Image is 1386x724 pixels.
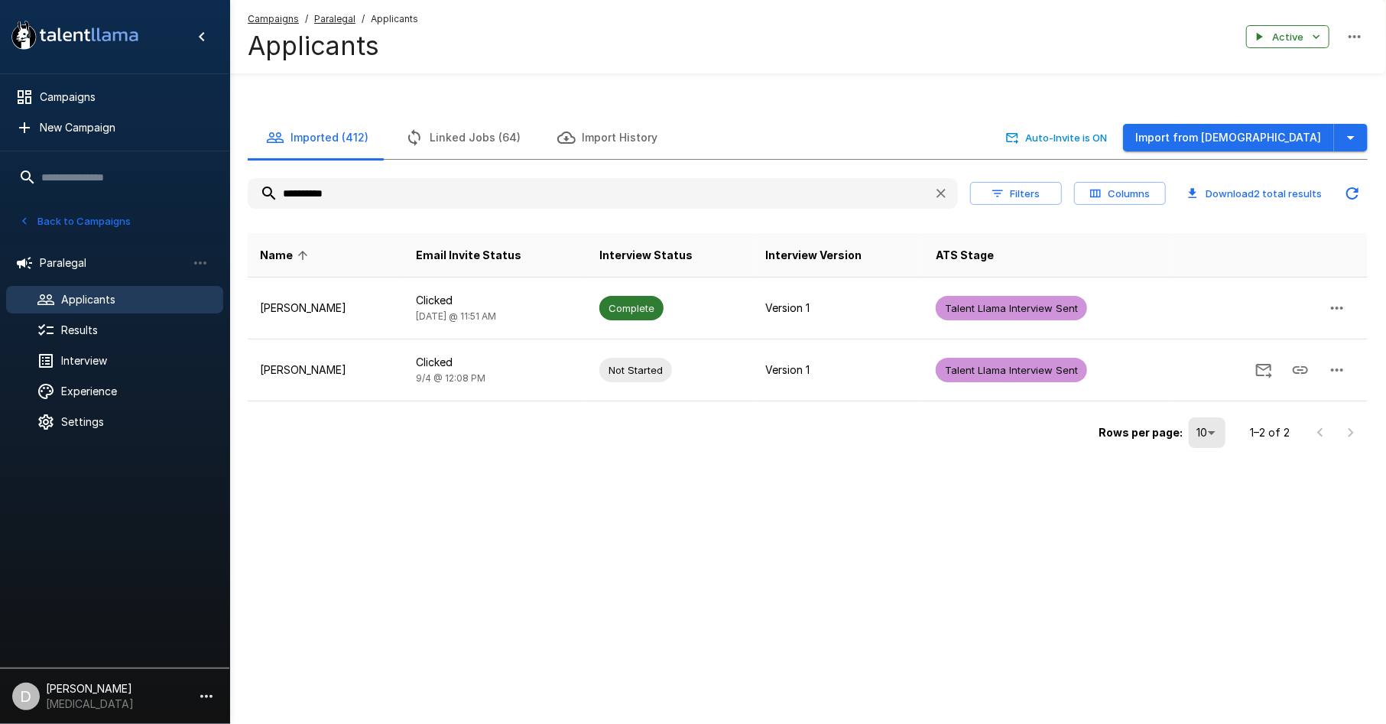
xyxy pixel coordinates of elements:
button: Active [1246,25,1329,49]
p: Rows per page: [1099,425,1183,440]
p: [PERSON_NAME] [260,362,391,378]
p: Clicked [416,355,575,370]
span: Interview Version [765,246,862,265]
div: 10 [1189,417,1225,448]
button: Auto-Invite is ON [1003,126,1111,150]
span: Not Started [599,363,672,378]
p: 1–2 of 2 [1250,425,1290,440]
span: Talent Llama Interview Sent [936,301,1087,316]
h4: Applicants [248,30,418,62]
span: Complete [599,301,664,316]
button: Columns [1074,182,1166,206]
span: Name [260,246,313,265]
span: 9/4 @ 12:08 PM [416,372,485,384]
span: Email Invite Status [416,246,521,265]
span: ATS Stage [936,246,994,265]
span: [DATE] @ 11:51 AM [416,310,496,322]
span: Copy Interview Link [1282,362,1319,375]
p: [PERSON_NAME] [260,300,391,316]
span: Send Invitation [1245,362,1282,375]
button: Updated Today - 3:32 PM [1337,178,1368,209]
button: Import from [DEMOGRAPHIC_DATA] [1123,124,1334,152]
p: Clicked [416,293,575,308]
button: Import History [539,116,676,159]
button: Download2 total results [1178,182,1331,206]
span: Interview Status [599,246,693,265]
button: Filters [970,182,1062,206]
span: Talent Llama Interview Sent [936,363,1087,378]
button: Linked Jobs (64) [387,116,539,159]
p: Version 1 [765,300,911,316]
button: Imported (412) [248,116,387,159]
p: Version 1 [765,362,911,378]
